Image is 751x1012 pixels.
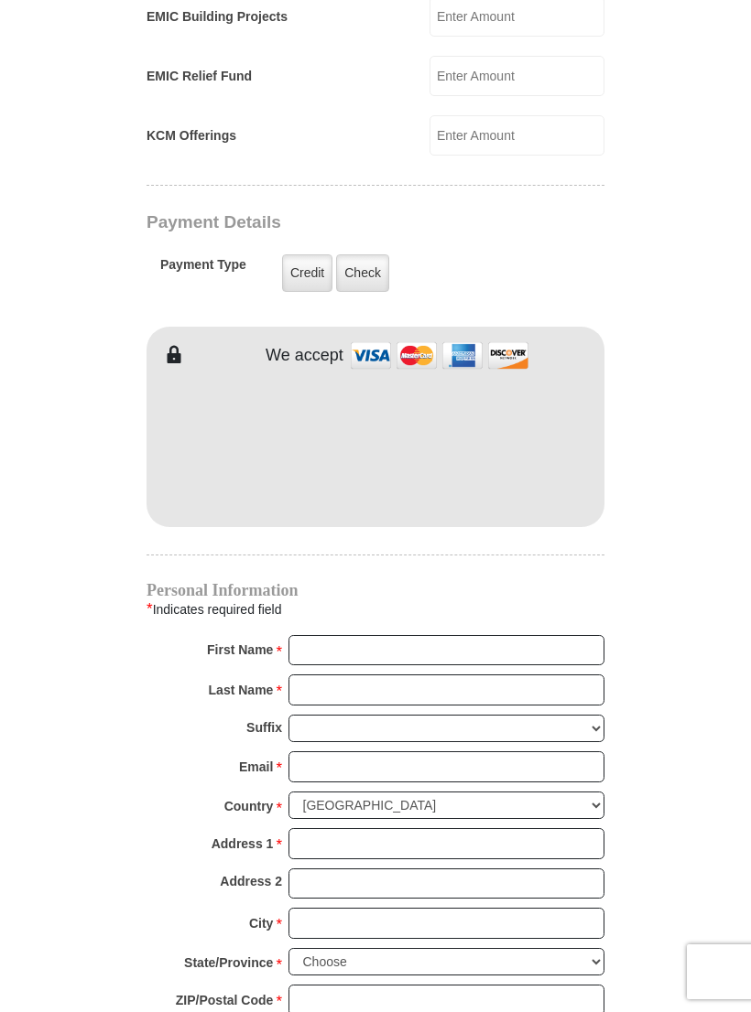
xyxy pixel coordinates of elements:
[336,254,389,292] label: Check
[430,115,604,156] input: Enter Amount
[282,254,332,292] label: Credit
[246,715,282,740] strong: Suffix
[160,257,246,282] h5: Payment Type
[147,598,604,621] div: Indicates required field
[147,583,604,598] h4: Personal Information
[207,637,273,662] strong: First Name
[220,868,282,894] strong: Address 2
[209,677,274,703] strong: Last Name
[212,831,274,856] strong: Address 1
[147,7,288,27] label: EMIC Building Projects
[184,950,273,975] strong: State/Province
[249,910,273,936] strong: City
[224,793,274,819] strong: Country
[430,56,604,96] input: Enter Amount
[147,126,236,145] label: KCM Offerings
[266,346,343,366] h4: We accept
[239,754,273,780] strong: Email
[147,67,252,86] label: EMIC Relief Fund
[348,336,531,375] img: credit cards accepted
[147,212,614,233] h3: Payment Details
